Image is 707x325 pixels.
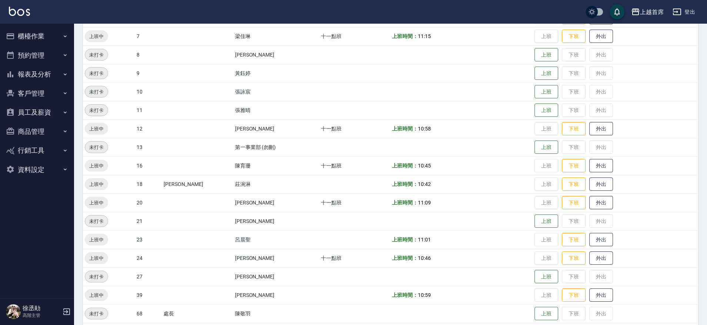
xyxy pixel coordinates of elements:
[233,27,319,45] td: 梁佳琳
[135,193,162,212] td: 20
[535,270,558,284] button: 上班
[589,251,613,265] button: 外出
[535,141,558,154] button: 上班
[628,4,667,20] button: 上越首席
[392,255,418,261] b: 上班時間：
[135,64,162,82] td: 9
[135,230,162,249] td: 23
[135,27,162,45] td: 7
[418,163,431,169] span: 10:45
[85,273,108,281] span: 未打卡
[233,156,319,175] td: 陳育珊
[589,288,613,302] button: 外出
[135,156,162,175] td: 16
[589,30,613,43] button: 外出
[135,45,162,64] td: 8
[135,101,162,119] td: 11
[85,180,108,188] span: 上班中
[589,177,613,191] button: 外出
[162,175,233,193] td: [PERSON_NAME]
[562,251,586,265] button: 下班
[3,46,71,65] button: 預約管理
[562,196,586,210] button: 下班
[535,48,558,62] button: 上班
[418,255,431,261] span: 10:46
[392,292,418,298] b: 上班時間：
[162,304,233,323] td: 處長
[233,267,319,286] td: [PERSON_NAME]
[562,288,586,302] button: 下班
[3,27,71,46] button: 櫃檯作業
[85,70,108,77] span: 未打卡
[233,193,319,212] td: [PERSON_NAME]
[85,88,108,96] span: 未打卡
[392,181,418,187] b: 上班時間：
[589,233,613,247] button: 外出
[85,217,108,225] span: 未打卡
[135,286,162,304] td: 39
[3,160,71,179] button: 資料設定
[85,254,108,262] span: 上班中
[85,199,108,207] span: 上班中
[3,65,71,84] button: 報表及分析
[233,101,319,119] td: 張雅晴
[233,175,319,193] td: 莊涴淋
[562,30,586,43] button: 下班
[535,85,558,99] button: 上班
[535,307,558,321] button: 上班
[85,33,108,40] span: 上班中
[135,119,162,138] td: 12
[233,45,319,64] td: [PERSON_NAME]
[3,103,71,122] button: 員工及薪資
[535,67,558,80] button: 上班
[23,305,60,312] h5: 徐丞勛
[562,177,586,191] button: 下班
[85,125,108,133] span: 上班中
[233,212,319,230] td: [PERSON_NAME]
[85,106,108,114] span: 未打卡
[85,310,108,318] span: 未打卡
[233,119,319,138] td: [PERSON_NAME]
[640,7,664,17] div: 上越首席
[418,181,431,187] span: 10:42
[85,236,108,244] span: 上班中
[233,286,319,304] td: [PERSON_NAME]
[233,82,319,101] td: 張詠宸
[418,200,431,206] span: 11:09
[233,138,319,156] td: 第一事業部 (勿刪)
[319,27,391,45] td: 十一點班
[233,64,319,82] td: 黃鈺婷
[418,33,431,39] span: 11:15
[319,193,391,212] td: 十一點班
[6,304,21,319] img: Person
[418,292,431,298] span: 10:59
[562,122,586,136] button: 下班
[3,141,71,160] button: 行銷工具
[135,212,162,230] td: 21
[135,304,162,323] td: 68
[3,84,71,103] button: 客戶管理
[9,7,30,16] img: Logo
[562,159,586,173] button: 下班
[562,233,586,247] button: 下班
[233,230,319,249] td: 呂晨聖
[392,237,418,243] b: 上班時間：
[85,291,108,299] span: 上班中
[392,163,418,169] b: 上班時間：
[589,196,613,210] button: 外出
[319,249,391,267] td: 十一點班
[610,4,624,19] button: save
[233,249,319,267] td: [PERSON_NAME]
[418,237,431,243] span: 11:01
[589,122,613,136] button: 外出
[319,119,391,138] td: 十一點班
[589,159,613,173] button: 外出
[135,138,162,156] td: 13
[135,82,162,101] td: 10
[135,267,162,286] td: 27
[135,175,162,193] td: 18
[23,312,60,319] p: 高階主管
[392,126,418,132] b: 上班時間：
[85,162,108,170] span: 上班中
[418,126,431,132] span: 10:58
